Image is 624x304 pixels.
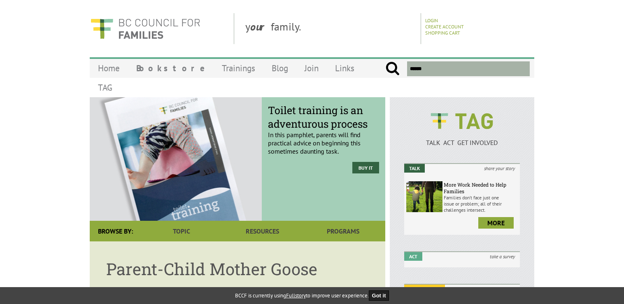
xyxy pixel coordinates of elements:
[303,221,384,241] a: Programs
[90,221,141,241] div: Browse By:
[369,290,389,301] button: Got it
[404,285,445,293] em: Get Involved
[268,103,379,131] span: Toilet training is an adventurous process
[263,58,296,78] a: Blog
[268,110,379,155] p: In this pamphlet, parents will find practical advice on beginning this sometimes daunting task.
[478,285,520,293] i: join a campaign
[425,23,464,30] a: Create Account
[352,162,379,173] a: Buy it
[425,105,499,137] img: BCCF's TAG Logo
[141,221,222,241] a: Topic
[425,30,460,36] a: Shopping Cart
[214,58,263,78] a: Trainings
[106,258,369,280] h1: Parent-Child Mother Goose
[222,221,303,241] a: Resources
[444,181,518,194] h6: More Work Needed to Help Families
[485,252,520,261] i: take a survey
[404,138,520,147] p: TALK ACT GET INVOLVED
[425,17,438,23] a: Login
[478,217,514,229] a: more
[444,194,518,213] p: Families don’t face just one issue or problem; all of their challenges intersect.
[90,13,201,44] img: BC Council for FAMILIES
[385,61,400,76] input: Submit
[90,58,128,78] a: Home
[404,164,425,173] em: Talk
[286,292,306,299] a: Fullstory
[404,252,422,261] em: Act
[404,130,520,147] a: TALK ACT GET INVOLVED
[90,78,121,97] a: TAG
[239,13,421,44] div: y family.
[250,20,271,33] strong: our
[479,164,520,173] i: share your story
[296,58,327,78] a: Join
[128,58,214,78] a: Bookstore
[327,58,363,78] a: Links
